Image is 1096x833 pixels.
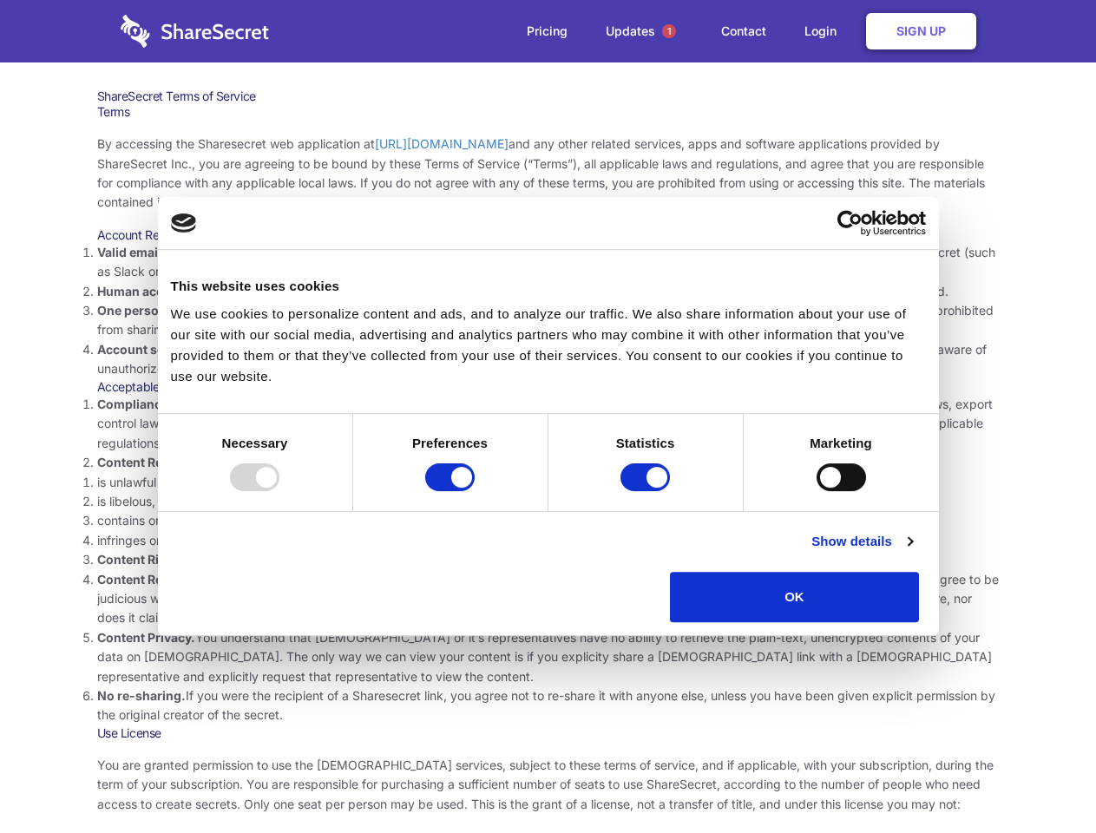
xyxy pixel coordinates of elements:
[171,276,926,297] div: This website uses cookies
[811,531,912,552] a: Show details
[97,342,202,357] strong: Account security.
[412,436,488,450] strong: Preferences
[97,628,1000,686] li: You understand that [DEMOGRAPHIC_DATA] or it’s representatives have no ability to retrieve the pl...
[774,210,926,236] a: Usercentrics Cookiebot - opens in a new window
[222,436,288,450] strong: Necessary
[97,572,236,587] strong: Content Responsibility.
[97,756,1000,814] p: You are granted permission to use the [DEMOGRAPHIC_DATA] services, subject to these terms of serv...
[670,572,919,622] button: OK
[97,552,190,567] strong: Content Rights.
[97,243,1000,282] li: You must provide a valid email address, either directly, or through approved third-party integrat...
[97,282,1000,301] li: Only human beings may create accounts. “Bot” accounts — those created by software, in an automate...
[97,134,1000,213] p: By accessing the Sharesecret web application at and any other related services, apps and software...
[97,688,186,703] strong: No re-sharing.
[616,436,675,450] strong: Statistics
[97,89,1000,104] h1: ShareSecret Terms of Service
[97,379,1000,395] h3: Acceptable Use
[97,397,359,411] strong: Compliance with local laws and regulations.
[97,531,1000,550] li: infringes on any proprietary right of any party, including patent, trademark, trade secret, copyr...
[787,4,863,58] a: Login
[97,511,1000,530] li: contains or installs any active malware or exploits, or uses our platform for exploit delivery (s...
[97,725,1000,741] h3: Use License
[97,245,166,259] strong: Valid email.
[97,473,1000,492] li: is unlawful or promotes unlawful activities
[97,104,1000,120] h3: Terms
[810,436,872,450] strong: Marketing
[375,136,509,151] a: [URL][DOMAIN_NAME]
[97,550,1000,569] li: You agree that you will use Sharesecret only to secure and share content that you have the right ...
[97,570,1000,628] li: You are solely responsible for the content you share on Sharesecret, and with the people you shar...
[121,15,269,48] img: logo-wordmark-white-trans-d4663122ce5f474addd5e946df7df03e33cb6a1c49d2221995e7729f52c070b2.svg
[97,284,202,298] strong: Human accounts.
[97,301,1000,340] li: You are not allowed to share account credentials. Each account is dedicated to the individual who...
[97,492,1000,511] li: is libelous, defamatory, or fraudulent
[171,213,197,233] img: logo
[171,304,926,387] div: We use cookies to personalize content and ads, and to analyze our traffic. We also share informat...
[509,4,585,58] a: Pricing
[97,227,1000,243] h3: Account Requirements
[866,13,976,49] a: Sign Up
[704,4,784,58] a: Contact
[662,24,676,38] span: 1
[97,303,245,318] strong: One person per account.
[97,686,1000,725] li: If you were the recipient of a Sharesecret link, you agree not to re-share it with anyone else, u...
[97,630,195,645] strong: Content Privacy.
[97,455,224,469] strong: Content Restrictions.
[97,453,1000,550] li: You agree NOT to use Sharesecret to upload or share content that:
[97,340,1000,379] li: You are responsible for your own account security, including the security of your Sharesecret acc...
[97,395,1000,453] li: Your use of the Sharesecret must not violate any applicable laws, including copyright or trademar...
